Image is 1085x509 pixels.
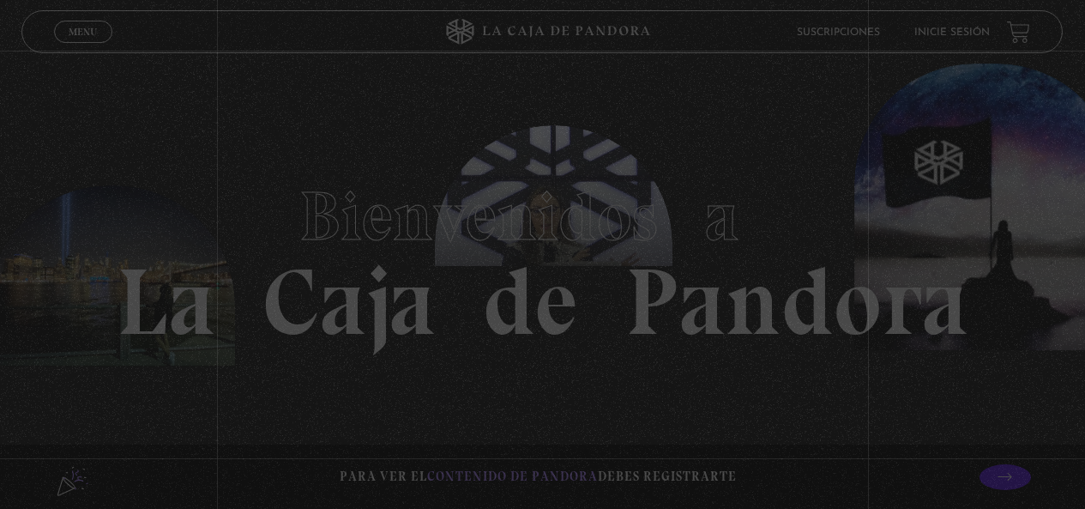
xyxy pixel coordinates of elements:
h1: La Caja de Pandora [117,161,968,349]
a: View your shopping cart [1008,20,1031,43]
span: Menu [69,27,98,37]
span: Bienvenidos a [299,175,787,258]
span: contenido de Pandora [427,469,598,484]
p: Para ver el debes registrarte [340,465,737,488]
a: Inicie sesión [915,27,991,38]
span: Cerrar [63,41,104,53]
a: Suscripciones [798,27,881,38]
